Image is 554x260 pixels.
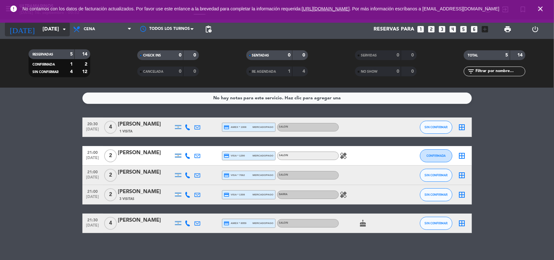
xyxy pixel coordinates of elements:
[359,219,367,227] i: cake
[252,70,276,73] span: RE AGENDADA
[224,124,247,130] span: amex * 1008
[458,123,466,131] i: border_all
[70,69,73,74] strong: 4
[420,121,452,134] button: SIN CONFIRMAR
[84,27,95,31] span: Cena
[82,69,89,74] strong: 12
[427,25,436,33] i: looks_two
[468,54,478,57] span: TOTAL
[350,6,499,11] a: . Por más información escríbanos a [EMAIL_ADDRESS][DOMAIN_NAME]
[302,53,306,57] strong: 0
[425,193,448,196] span: SIN CONFIRMAR
[85,216,101,223] span: 21:30
[85,148,101,156] span: 21:00
[85,168,101,175] span: 21:00
[118,216,173,225] div: [PERSON_NAME]
[70,62,73,67] strong: 1
[85,62,89,67] strong: 2
[458,171,466,179] i: border_all
[85,195,101,202] span: [DATE]
[213,94,341,102] div: No hay notas para este servicio. Haz clic para agregar una
[118,120,173,129] div: [PERSON_NAME]
[118,149,173,157] div: [PERSON_NAME]
[420,149,452,162] button: CONFIRMADA
[449,25,457,33] i: looks_4
[536,5,544,13] i: close
[85,223,101,231] span: [DATE]
[397,69,399,74] strong: 0
[85,187,101,195] span: 21:00
[32,63,55,66] span: CONFIRMADA
[458,152,466,160] i: border_all
[522,19,549,39] div: LOG OUT
[85,127,101,135] span: [DATE]
[32,70,58,74] span: SIN CONFIRMAR
[194,69,198,74] strong: 0
[340,152,348,160] i: healing
[411,53,415,57] strong: 0
[104,188,117,201] span: 2
[425,125,448,129] span: SIN CONFIRMAR
[470,25,479,33] i: looks_6
[411,69,415,74] strong: 0
[279,174,289,176] span: SALON
[224,172,230,178] i: credit_card
[417,25,425,33] i: looks_one
[420,169,452,182] button: SIN CONFIRMAR
[85,156,101,163] span: [DATE]
[288,69,290,74] strong: 1
[288,53,290,57] strong: 0
[302,6,350,11] a: [URL][DOMAIN_NAME]
[224,192,245,198] span: visa * 1308
[85,175,101,183] span: [DATE]
[104,169,117,182] span: 2
[194,53,198,57] strong: 0
[438,25,447,33] i: looks_3
[340,191,348,199] i: healing
[5,22,39,36] i: [DATE]
[279,154,289,157] span: SALON
[179,53,181,57] strong: 0
[279,126,289,128] span: SALON
[224,172,245,178] span: visa * 7062
[10,5,18,13] i: error
[279,193,288,196] span: BARRA
[252,192,273,197] span: mercadopago
[104,149,117,162] span: 2
[120,196,135,202] span: 3 Visitas
[224,192,230,198] i: credit_card
[458,219,466,227] i: border_all
[425,173,448,177] span: SIN CONFIRMAR
[531,25,539,33] i: power_settings_new
[475,68,525,75] input: Filtrar por nombre...
[22,6,499,11] span: No contamos con los datos de facturación actualizados. Por favor use este enlance a la brevedad p...
[252,154,273,158] span: mercadopago
[85,120,101,127] span: 20:30
[118,188,173,196] div: [PERSON_NAME]
[279,222,289,224] span: SALON
[60,25,68,33] i: arrow_drop_down
[120,129,133,134] span: 1 Visita
[224,153,230,159] i: credit_card
[460,25,468,33] i: looks_5
[143,54,161,57] span: CHECK INS
[518,53,524,57] strong: 14
[420,217,452,230] button: SIN CONFIRMAR
[32,53,53,56] span: RESERVADAS
[361,70,377,73] span: NO SHOW
[504,25,511,33] span: print
[426,154,446,157] span: CONFIRMADA
[397,53,399,57] strong: 0
[118,168,173,177] div: [PERSON_NAME]
[224,153,245,159] span: visa * 1290
[82,52,89,56] strong: 14
[224,220,247,226] span: amex * 8959
[506,53,508,57] strong: 5
[361,54,377,57] span: SERVIDAS
[302,69,306,74] strong: 4
[70,52,73,56] strong: 5
[252,125,273,129] span: mercadopago
[104,121,117,134] span: 4
[481,25,489,33] i: add_box
[420,188,452,201] button: SIN CONFIRMAR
